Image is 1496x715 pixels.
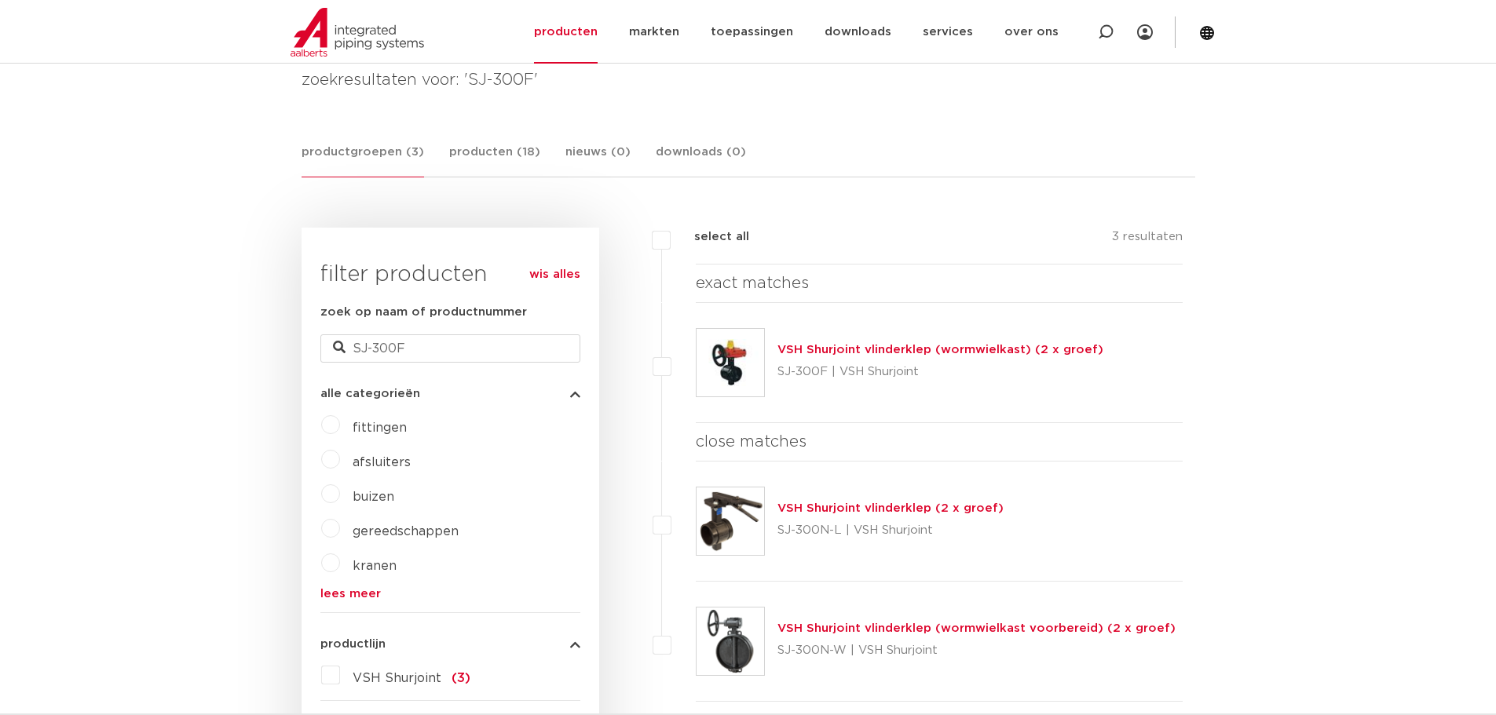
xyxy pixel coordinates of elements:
[320,259,580,290] h3: filter producten
[320,388,580,399] button: alle categorieën
[696,271,1183,296] h4: exact matches
[320,638,580,650] button: productlijn
[777,344,1103,356] a: VSH Shurjoint vlinderklep (wormwielkast) (2 x groef)
[320,638,386,650] span: productlijn
[452,672,470,684] span: (3)
[777,359,1103,385] p: SJ-300F | VSH Shurjoint
[353,560,397,572] a: kranen
[656,143,746,177] a: downloads (0)
[320,303,527,322] label: zoek op naam of productnummer
[320,388,420,399] span: alle categorieën
[696,429,1183,454] h4: close matches
[353,672,441,684] span: VSH Shurjoint
[1112,228,1183,252] p: 3 resultaten
[777,502,1004,514] a: VSH Shurjoint vlinderklep (2 x groef)
[697,607,764,675] img: Thumbnail for VSH Shurjoint vlinderklep (wormwielkast voorbereid) (2 x groef)
[777,638,1176,663] p: SJ-300N-W | VSH Shurjoint
[320,588,580,600] a: lees meer
[777,518,1004,543] p: SJ-300N-L | VSH Shurjoint
[302,67,1195,93] h4: zoekresultaten voor: 'SJ-300F'
[353,456,411,469] a: afsluiters
[529,265,580,284] a: wis alles
[671,228,749,246] label: select all
[697,329,764,396] img: Thumbnail for VSH Shurjoint vlinderklep (wormwielkast) (2 x groef)
[320,334,580,363] input: zoeken
[353,421,407,434] a: fittingen
[353,491,394,503] a: buizen
[449,143,540,177] a: producten (18)
[777,622,1176,634] a: VSH Shurjoint vlinderklep (wormwielkast voorbereid) (2 x groef)
[353,525,459,538] a: gereedschappen
[302,143,424,177] a: productgroepen (3)
[565,143,631,177] a: nieuws (0)
[697,487,764,555] img: Thumbnail for VSH Shurjoint vlinderklep (2 x groef)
